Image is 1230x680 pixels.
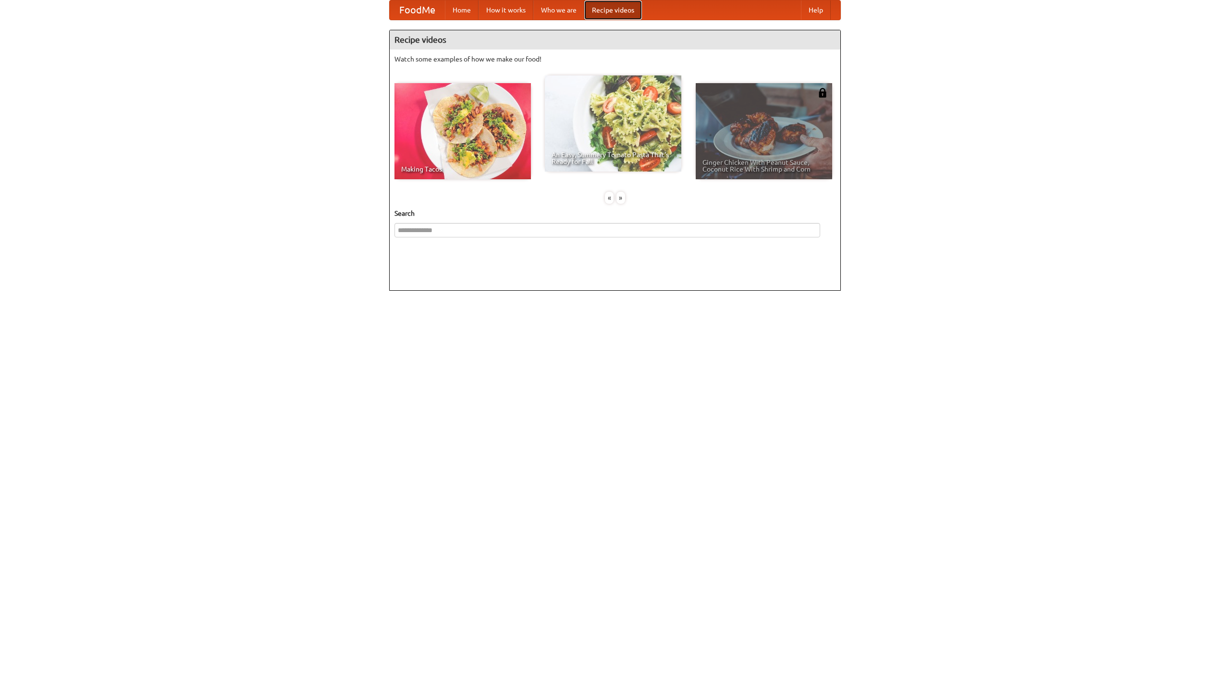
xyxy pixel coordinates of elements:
span: An Easy, Summery Tomato Pasta That's Ready for Fall [552,151,675,165]
img: 483408.png [818,88,827,98]
a: Help [801,0,831,20]
a: Home [445,0,479,20]
h5: Search [394,209,836,218]
a: Making Tacos [394,83,531,179]
div: « [605,192,614,204]
a: FoodMe [390,0,445,20]
a: An Easy, Summery Tomato Pasta That's Ready for Fall [545,75,681,172]
a: How it works [479,0,533,20]
span: Making Tacos [401,166,524,173]
h4: Recipe videos [390,30,840,49]
p: Watch some examples of how we make our food! [394,54,836,64]
div: » [616,192,625,204]
a: Who we are [533,0,584,20]
a: Recipe videos [584,0,642,20]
